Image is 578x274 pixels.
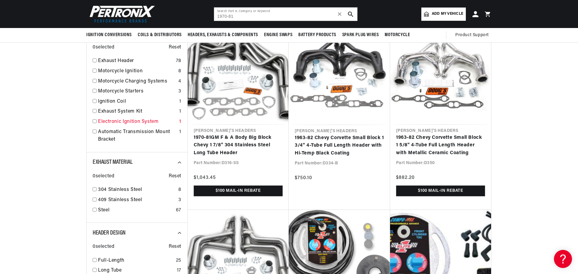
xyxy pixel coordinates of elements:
span: Reset [169,44,181,51]
a: Ignition Coil [98,98,177,106]
span: Product Support [455,32,489,39]
div: 25 [176,257,181,265]
span: Engine Swaps [264,32,292,38]
span: Coils & Distributors [138,32,182,38]
a: Automatic Transmission Mount Bracket [98,128,177,144]
input: Search Part #, Category or Keyword [214,8,357,21]
button: search button [344,8,357,21]
span: Spark Plug Wires [342,32,379,38]
span: Battery Products [298,32,336,38]
a: 1963-82 Chevy Corvette Small Block 1 3/4" 4-Tube Full Length Header with Hi-Temp Black Coating [295,134,384,157]
a: Electronic Ignition System [98,118,177,126]
a: Add my vehicle [421,8,466,21]
summary: Headers, Exhausts & Components [185,28,261,42]
span: Reset [169,173,181,180]
a: Motorcycle Starters [98,88,176,95]
div: 78 [176,57,181,65]
span: 0 selected [93,44,114,51]
a: Motorcycle Charging Systems [98,78,176,86]
summary: Coils & Distributors [135,28,185,42]
summary: Engine Swaps [261,28,295,42]
a: 304 Stainless Steel [98,186,176,194]
summary: Ignition Conversions [86,28,135,42]
span: Exhaust Material [93,159,133,165]
a: 409 Stainless Steel [98,196,176,204]
span: 0 selected [93,173,114,180]
div: 8 [178,67,181,75]
div: 3 [178,196,181,204]
a: Exhaust Header [98,57,174,65]
span: 0 selected [93,243,114,251]
summary: Motorcycle [382,28,413,42]
img: Pertronix [86,4,155,24]
a: Steel [98,207,174,214]
span: Motorcycle [385,32,410,38]
div: 1 [179,128,181,136]
a: 1970-81GM F & A Body Big Block Chevy 1 7/8" 304 Stainless Steel Long Tube Header [194,134,283,157]
span: Header Design [93,230,126,236]
div: 1 [179,98,181,106]
div: 4 [178,78,181,86]
span: Add my vehicle [432,11,463,17]
summary: Spark Plug Wires [339,28,382,42]
div: 1 [179,118,181,126]
span: Reset [169,243,181,251]
summary: Product Support [455,28,492,42]
div: 8 [178,186,181,194]
span: Ignition Conversions [86,32,132,38]
div: 1 [179,108,181,116]
a: 1963-82 Chevy Corvette Small Block 1 5/8" 4-Tube Full Length Header with Metallic Ceramic Coating [396,134,485,157]
div: 67 [176,207,181,214]
div: 3 [178,88,181,95]
summary: Battery Products [295,28,339,42]
a: Motorcycle Ignition [98,67,176,75]
a: Exhaust System Kit [98,108,177,116]
a: Full-Length [98,257,174,265]
span: Headers, Exhausts & Components [188,32,258,38]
